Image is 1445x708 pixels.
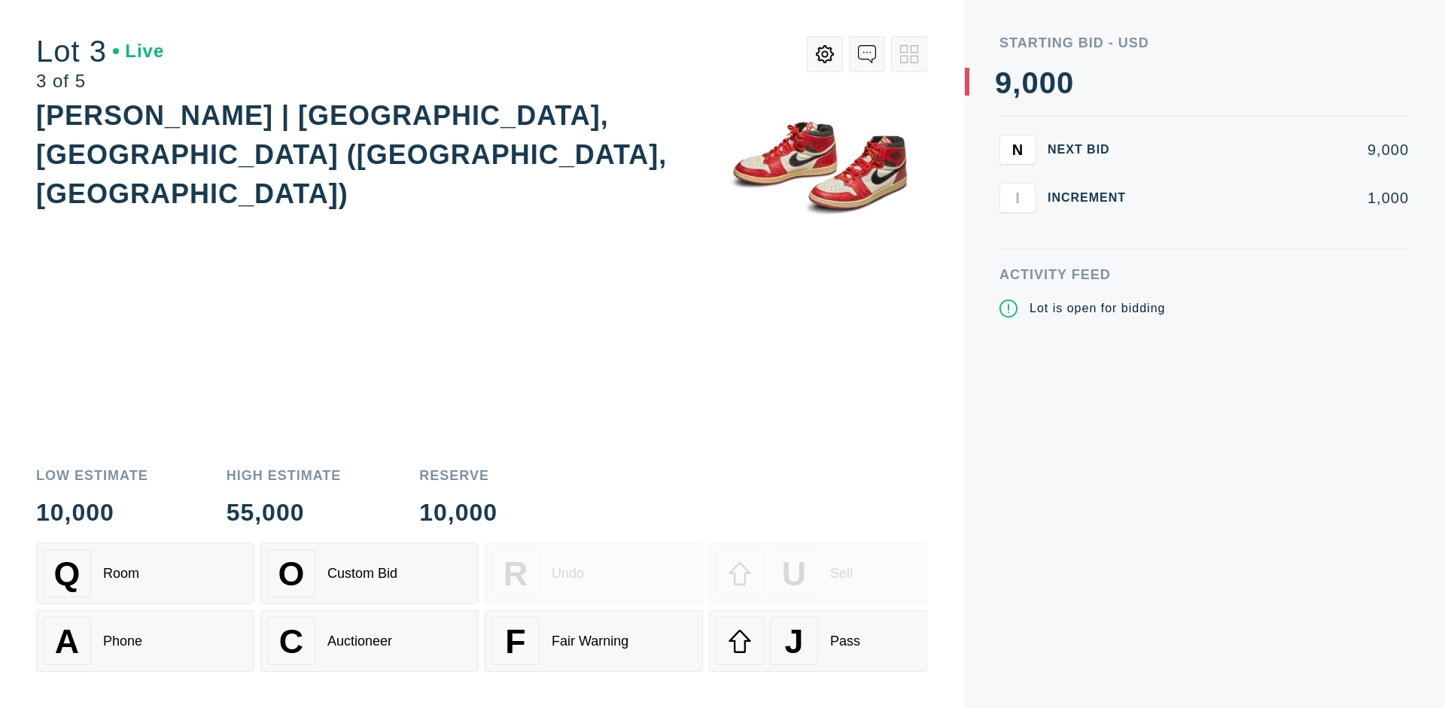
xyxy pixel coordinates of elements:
[784,622,803,661] span: J
[1021,68,1039,98] div: 0
[113,42,164,60] div: Live
[227,469,342,482] div: High Estimate
[54,555,81,593] span: Q
[505,622,525,661] span: F
[995,68,1012,98] div: 9
[227,500,342,524] div: 55,000
[999,135,1036,165] button: N
[260,542,479,604] button: OCustom Bid
[552,566,584,582] div: Undo
[1012,141,1023,158] span: N
[999,268,1409,281] div: Activity Feed
[327,634,392,649] div: Auctioneer
[1030,299,1165,318] div: Lot is open for bidding
[419,500,497,524] div: 10,000
[55,622,79,661] span: A
[503,555,528,593] span: R
[36,469,148,482] div: Low Estimate
[830,634,860,649] div: Pass
[327,566,397,582] div: Custom Bid
[782,555,806,593] span: U
[1057,68,1074,98] div: 0
[36,542,254,604] button: QRoom
[1048,192,1138,204] div: Increment
[1150,142,1409,157] div: 9,000
[419,469,497,482] div: Reserve
[1150,190,1409,205] div: 1,000
[36,72,164,90] div: 3 of 5
[1015,189,1020,206] span: I
[103,634,142,649] div: Phone
[485,610,703,672] button: FFair Warning
[999,36,1409,50] div: Starting Bid - USD
[1039,68,1057,98] div: 0
[1048,144,1138,156] div: Next Bid
[103,566,139,582] div: Room
[36,500,148,524] div: 10,000
[279,622,303,661] span: C
[830,566,853,582] div: Sell
[260,610,479,672] button: CAuctioneer
[278,555,305,593] span: O
[36,610,254,672] button: APhone
[485,542,703,604] button: RUndo
[709,610,927,672] button: JPass
[552,634,628,649] div: Fair Warning
[999,183,1036,213] button: I
[36,100,667,209] div: [PERSON_NAME] | [GEOGRAPHIC_DATA], [GEOGRAPHIC_DATA] ([GEOGRAPHIC_DATA], [GEOGRAPHIC_DATA])
[709,542,927,604] button: USell
[36,36,164,66] div: Lot 3
[1012,68,1021,369] div: ,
